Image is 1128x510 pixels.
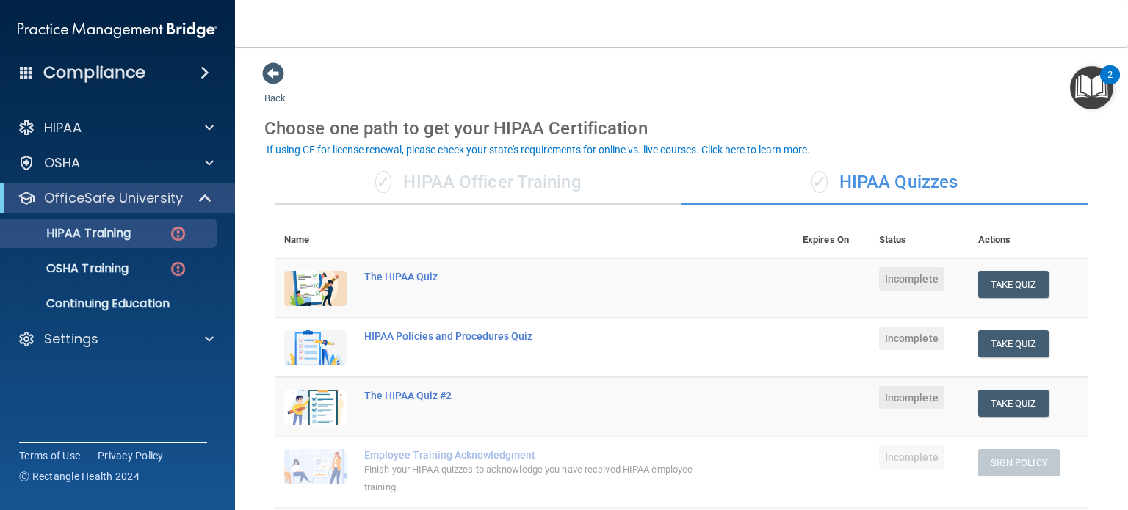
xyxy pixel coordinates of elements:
span: Incomplete [879,267,944,291]
th: Actions [969,222,1088,258]
span: Ⓒ Rectangle Health 2024 [19,469,140,484]
button: Take Quiz [978,330,1049,357]
th: Name [275,222,355,258]
div: If using CE for license renewal, please check your state's requirements for online vs. live cours... [267,145,810,155]
button: Sign Policy [978,449,1060,476]
span: Incomplete [879,327,944,350]
span: ✓ [375,171,391,193]
p: OfficeSafe University [44,189,183,207]
span: ✓ [811,171,828,193]
p: OSHA Training [10,261,129,276]
span: Incomplete [879,386,944,409]
th: Expires On [794,222,870,258]
div: The HIPAA Quiz #2 [364,390,720,401]
p: OSHA [44,154,81,172]
a: OfficeSafe University [18,189,213,207]
button: Take Quiz [978,390,1049,417]
span: Incomplete [879,445,944,469]
p: HIPAA [44,119,82,136]
a: Terms of Use [19,448,80,463]
a: HIPAA [18,119,214,136]
div: Finish your HIPAA quizzes to acknowledge you have received HIPAA employee training. [364,461,720,496]
a: Settings [18,330,214,348]
p: Settings [44,330,98,348]
p: HIPAA Training [10,226,131,241]
img: PMB logo [18,15,217,45]
div: Choose one path to get your HIPAA Certification [264,107,1099,150]
div: HIPAA Officer Training [275,161,681,205]
div: The HIPAA Quiz [364,271,720,283]
button: If using CE for license renewal, please check your state's requirements for online vs. live cours... [264,142,812,157]
div: HIPAA Quizzes [681,161,1088,205]
h4: Compliance [43,62,145,83]
img: danger-circle.6113f641.png [169,225,187,243]
div: HIPAA Policies and Procedures Quiz [364,330,720,342]
a: OSHA [18,154,214,172]
div: Employee Training Acknowledgment [364,449,720,461]
th: Status [870,222,969,258]
a: Privacy Policy [98,448,164,463]
button: Open Resource Center, 2 new notifications [1070,66,1113,109]
img: danger-circle.6113f641.png [169,260,187,278]
a: Back [264,75,286,103]
p: Continuing Education [10,296,210,311]
button: Take Quiz [978,271,1049,298]
div: 2 [1107,75,1113,94]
